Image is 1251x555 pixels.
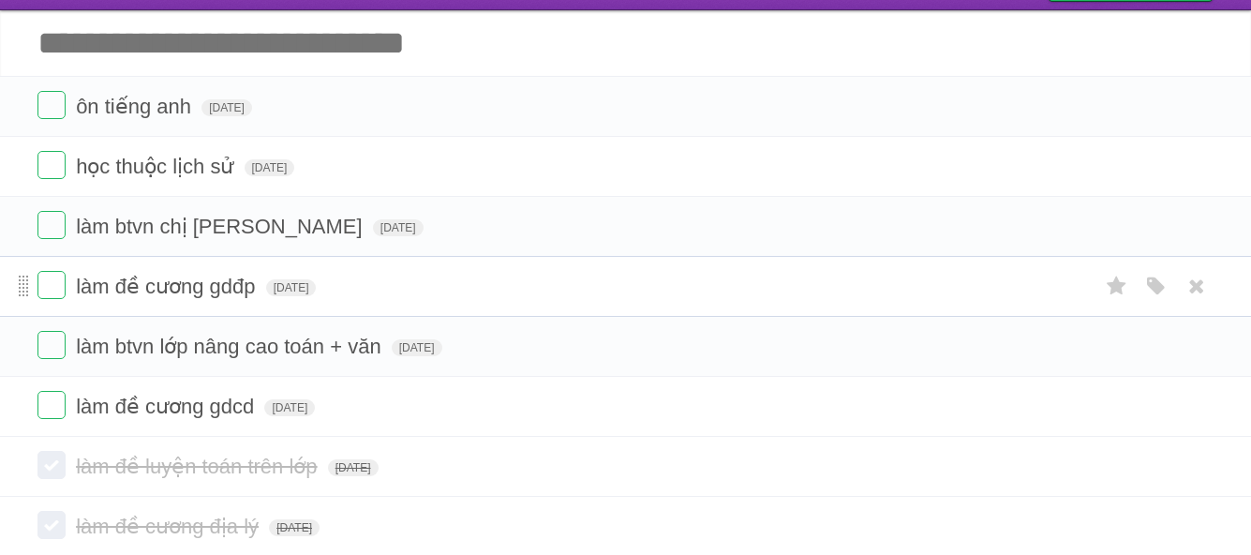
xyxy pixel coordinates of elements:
span: [DATE] [392,339,442,356]
span: [DATE] [328,459,379,476]
label: Star task [1099,271,1135,302]
span: làm đề cương gdcd [76,395,259,418]
label: Done [37,151,66,179]
label: Done [37,391,66,419]
label: Done [37,91,66,119]
span: [DATE] [266,279,317,296]
span: học thuộc lịch sử [76,155,238,178]
span: làm đề cương gdđp [76,275,260,298]
span: làm btvn lớp nâng cao toán + văn [76,335,386,358]
span: [DATE] [201,99,252,116]
label: Done [37,331,66,359]
span: làm btvn chị [PERSON_NAME] [76,215,367,238]
label: Done [37,451,66,479]
label: Done [37,211,66,239]
span: [DATE] [264,399,315,416]
label: Done [37,511,66,539]
span: ôn tiếng anh [76,95,196,118]
span: làm đề luyện toán trên lớp [76,455,321,478]
span: [DATE] [373,219,424,236]
span: làm đề cương địa lý [76,515,263,538]
span: [DATE] [269,519,320,536]
span: [DATE] [245,159,295,176]
label: Done [37,271,66,299]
